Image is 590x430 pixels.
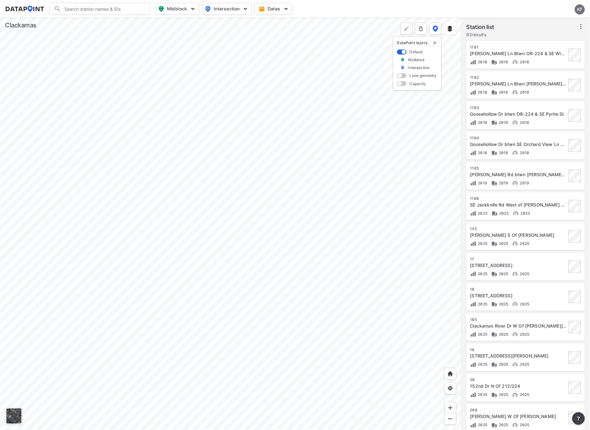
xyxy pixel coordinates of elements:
div: 1181 [470,45,567,50]
button: Intersection [202,3,252,15]
button: more [415,23,427,35]
div: 1186 [470,196,567,201]
span: 2018 [518,60,529,64]
button: Midblock [155,3,200,15]
img: Vehicle class [491,271,498,277]
div: Home [444,368,456,380]
img: Volume count [470,422,477,428]
div: 208 [470,408,567,413]
span: 2023 [477,211,488,216]
img: layers.ee07997e.svg [447,26,453,32]
span: 2018 [518,120,529,125]
span: 2025 [498,241,509,246]
span: 2019 [518,181,529,185]
img: Vehicle class [491,301,498,307]
img: Vehicle speed [512,271,518,277]
div: 18 [470,287,567,292]
img: +Dz8AAAAASUVORK5CYII= [403,26,410,32]
img: Vehicle speed [512,301,518,307]
img: Vehicle class [491,180,498,186]
span: 2018 [518,90,529,95]
div: Clackamas [5,21,37,30]
div: 1182 [470,75,567,80]
label: Capacity [410,81,426,86]
img: xqJnZQTG2JQi0x5lvmkeSNbbgIiQD62bqHG8IfrOzanD0FsRdYrij6fAAAAAElFTkSuQmCC [418,26,424,32]
img: Vehicle speed [513,210,519,217]
div: Dowty Rd W Of Burnett [470,414,567,420]
img: Vehicle class [491,59,498,65]
span: 2018 [477,150,488,155]
img: marker_Midblock.5ba75e30.svg [401,57,405,62]
img: Volume count [470,59,477,65]
img: Vehicle speed [512,392,518,398]
span: 2025 [498,302,509,306]
button: DataPoint layers [430,23,442,35]
span: 2025 [518,423,529,427]
input: Search [61,4,146,14]
div: Zoom out [444,413,456,425]
span: 2023 [498,211,509,216]
img: Vehicle class [492,210,498,217]
span: 2025 [477,392,488,397]
img: map_pin_int.54838e6b.svg [204,5,212,13]
div: Clackamas River Dr W Of Carver Bridge [470,323,567,329]
img: Volume count [470,150,477,156]
img: data-point-layers.37681fc9.svg [433,26,438,32]
span: 2018 [498,90,509,95]
span: 2025 [518,392,529,397]
div: 17 [470,257,567,262]
div: Judd Van Curren Rd btwn SE King Me 2 Ln & SE Brackett Ln [470,171,567,178]
button: delete [432,40,437,45]
img: +XpAUvaXAN7GudzAAAAAElFTkSuQmCC [447,371,454,377]
span: 2025 [477,332,488,337]
span: 2025 [477,302,488,306]
div: 1183 [470,105,567,110]
img: Volume count [470,331,477,338]
span: 2025 [518,271,529,276]
span: 2018 [518,150,529,155]
img: Vehicle speed [512,180,518,186]
button: External layers [444,23,456,35]
span: 2019 [498,181,509,185]
img: Vehicle speed [512,362,518,368]
span: 2025 [518,302,529,306]
span: Midblock [158,5,195,13]
div: SE Jackknife Rd West of SE Filbert Rd [470,202,567,208]
img: Volume count [470,241,477,247]
img: Volume count [470,89,477,96]
button: more [572,412,585,425]
label: Station list [466,23,495,32]
img: Vehicle class [491,150,498,156]
img: MAAAAAElFTkSuQmCC [447,416,454,422]
img: Vehicle speed [512,241,518,247]
span: 2018 [477,60,488,64]
div: 142nd Ave N Of Hwy 212/224 [470,262,567,269]
img: Volume count [470,362,477,368]
div: 20 [470,378,567,383]
div: 142nd Ave S Of Sunnyside [470,293,567,299]
label: Lane geometry [410,73,437,78]
img: Vehicle class [491,331,498,338]
span: Intersection [205,5,248,13]
img: Volume count [470,119,477,126]
img: 5YPKRKmlfpI5mqlR8AD95paCi+0kK1fRFDJSaMmawlwaeJcJwk9O2fotCW5ve9gAAAAASUVORK5CYII= [283,6,289,12]
div: Toggle basemap [5,407,23,425]
img: Vehicle speed [512,59,518,65]
span: 2025 [498,392,509,397]
span: 2025 [498,423,509,427]
img: Vehicle class [491,119,498,126]
img: Vehicle class [491,422,498,428]
div: Goosehollow Dr btwn SE Orchard View Ln & OR-224 [470,141,567,148]
img: dataPointLogo.9353c09d.svg [5,6,44,12]
div: KF [575,4,585,15]
span: 2025 [477,423,488,427]
img: Vehicle speed [512,89,518,96]
img: Volume count [470,180,477,186]
img: Vehicle class [491,241,498,247]
img: Vehicle speed [512,119,518,126]
span: 2018 [477,90,488,95]
span: 2018 [498,150,509,155]
div: Zoom in [444,402,456,414]
span: 2018 [498,120,509,125]
label: Intersection [408,65,430,70]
